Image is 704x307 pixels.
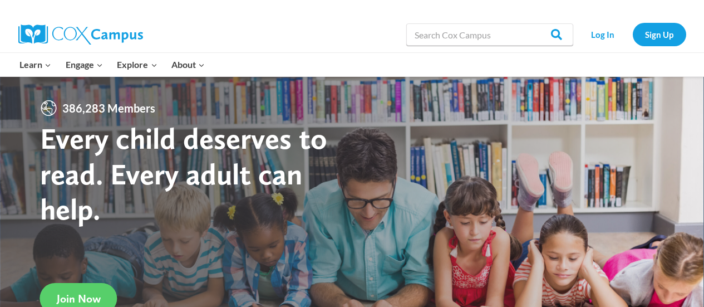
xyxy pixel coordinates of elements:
[58,99,160,117] span: 386,283 Members
[57,292,101,305] span: Join Now
[40,120,327,227] strong: Every child deserves to read. Every adult can help.
[579,23,627,46] a: Log In
[19,57,51,72] span: Learn
[406,23,573,46] input: Search Cox Campus
[18,25,143,45] img: Cox Campus
[171,57,205,72] span: About
[13,53,212,76] nav: Primary Navigation
[117,57,157,72] span: Explore
[633,23,686,46] a: Sign Up
[66,57,103,72] span: Engage
[579,23,686,46] nav: Secondary Navigation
